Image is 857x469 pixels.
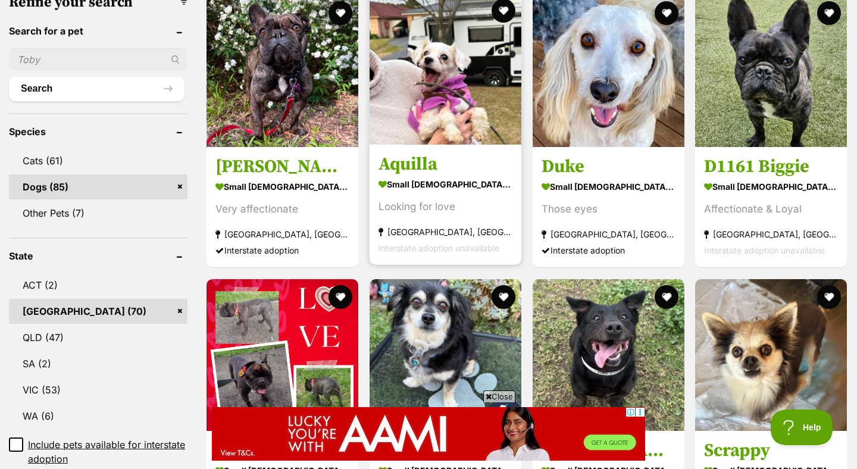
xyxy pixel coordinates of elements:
[654,285,678,309] button: favourite
[370,145,521,265] a: Aquilla small [DEMOGRAPHIC_DATA] Dog Looking for love [GEOGRAPHIC_DATA], [GEOGRAPHIC_DATA] Inters...
[542,243,675,259] div: Interstate adoption
[542,202,675,218] div: Those eyes
[370,279,521,431] img: Sheila - 5 Year Old Chihuahua X Pomeranian - Chihuahua x Pomeranian Dog
[9,77,184,101] button: Search
[542,227,675,243] strong: [GEOGRAPHIC_DATA], [GEOGRAPHIC_DATA]
[9,325,187,350] a: QLD (47)
[542,156,675,179] h3: Duke
[9,377,187,402] a: VIC (53)
[9,174,187,199] a: Dogs (85)
[379,224,512,240] strong: [GEOGRAPHIC_DATA], [GEOGRAPHIC_DATA]
[215,227,349,243] strong: [GEOGRAPHIC_DATA], [GEOGRAPHIC_DATA]
[379,199,512,215] div: Looking for love
[215,202,349,218] div: Very affectionate
[654,1,678,25] button: favourite
[9,351,187,376] a: SA (2)
[542,439,675,462] h3: [PERSON_NAME] imp 2111
[379,243,499,254] span: Interstate adoption unavailable
[9,126,187,137] header: Species
[9,299,187,324] a: [GEOGRAPHIC_DATA] (70)
[329,1,352,25] button: favourite
[533,279,684,431] img: Brutus imp 2111 - Cardigan Welsh Corgi Dog
[704,179,838,196] strong: small [DEMOGRAPHIC_DATA] Dog
[704,227,838,243] strong: [GEOGRAPHIC_DATA], [GEOGRAPHIC_DATA]
[9,48,187,71] input: Toby
[533,147,684,268] a: Duke small [DEMOGRAPHIC_DATA] Dog Those eyes [GEOGRAPHIC_DATA], [GEOGRAPHIC_DATA] Interstate adop...
[9,148,187,173] a: Cats (61)
[695,147,847,268] a: D1161 Biggie small [DEMOGRAPHIC_DATA] Dog Affectionate & Loyal [GEOGRAPHIC_DATA], [GEOGRAPHIC_DAT...
[817,285,841,309] button: favourite
[207,279,358,431] img: Frankie ~ Teenager at heart ❤️ - French Bulldog
[704,202,838,218] div: Affectionate & Loyal
[215,179,349,196] strong: small [DEMOGRAPHIC_DATA] Dog
[817,1,841,25] button: favourite
[215,156,349,179] h3: [PERSON_NAME]
[771,409,833,445] iframe: Help Scout Beacon - Open
[483,390,515,402] span: Close
[492,285,515,309] button: favourite
[329,285,352,309] button: favourite
[695,279,847,431] img: Scrappy - Chihuahua Dog
[9,404,187,429] a: WA (6)
[704,246,825,256] span: Interstate adoption unavailable
[215,243,349,259] div: Interstate adoption
[9,437,187,466] a: Include pets available for interstate adoption
[9,201,187,226] a: Other Pets (7)
[379,154,512,176] h3: Aquilla
[9,273,187,298] a: ACT (2)
[207,147,358,268] a: [PERSON_NAME] small [DEMOGRAPHIC_DATA] Dog Very affectionate [GEOGRAPHIC_DATA], [GEOGRAPHIC_DATA]...
[28,437,187,466] span: Include pets available for interstate adoption
[9,251,187,261] header: State
[542,179,675,196] strong: small [DEMOGRAPHIC_DATA] Dog
[9,26,187,36] header: Search for a pet
[704,439,838,462] h3: Scrappy
[704,156,838,179] h3: D1161 Biggie
[379,176,512,193] strong: small [DEMOGRAPHIC_DATA] Dog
